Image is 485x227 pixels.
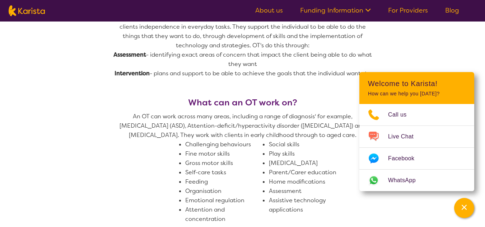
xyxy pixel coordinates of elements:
li: Gross motor skills [185,159,263,168]
p: Occupational Therapists (OT’s) work with clients, as well as their families, to improve the clien... [113,13,372,50]
li: Play skills [269,149,347,159]
li: Social skills [269,140,347,149]
p: How can we help you [DATE]? [368,91,466,97]
strong: Intervention [115,70,150,77]
h2: Welcome to Karista! [368,79,466,88]
p: An OT can work across many areas, including a range of diagnosis' for example, [MEDICAL_DATA] (AS... [113,112,372,140]
li: Assistive technology applications [269,196,347,214]
span: Live Chat [388,131,422,142]
p: - identifying exact areas of concern that impact the client being able to do what they want [113,50,372,69]
li: Challenging behaviours [185,140,263,149]
li: Fine motor skills [185,149,263,159]
li: Emotional regulation [185,196,263,205]
li: Assessment [269,186,347,196]
strong: Assessment [113,51,146,58]
li: Self-care tasks [185,168,263,177]
ul: Choose channel [359,104,474,191]
span: Facebook [388,153,423,164]
li: Attention and concentration [185,205,263,224]
span: Call us [388,109,415,120]
a: About us [255,6,283,15]
span: WhatsApp [388,175,424,186]
p: - plans and support to be able to achieve the goals that the individual wants to [113,69,372,78]
li: Home modifications [269,177,347,186]
a: Blog [445,6,459,15]
h3: What can an OT work on? [113,98,372,108]
button: Channel Menu [454,198,474,218]
a: Web link opens in a new tab. [359,170,474,191]
li: Parent/Carer education [269,168,347,177]
li: [MEDICAL_DATA] [269,159,347,168]
li: Organisation [185,186,263,196]
a: For Providers [388,6,428,15]
a: Funding Information [300,6,371,15]
div: Channel Menu [359,72,474,191]
img: Karista logo [9,5,45,16]
li: Feeding [185,177,263,186]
